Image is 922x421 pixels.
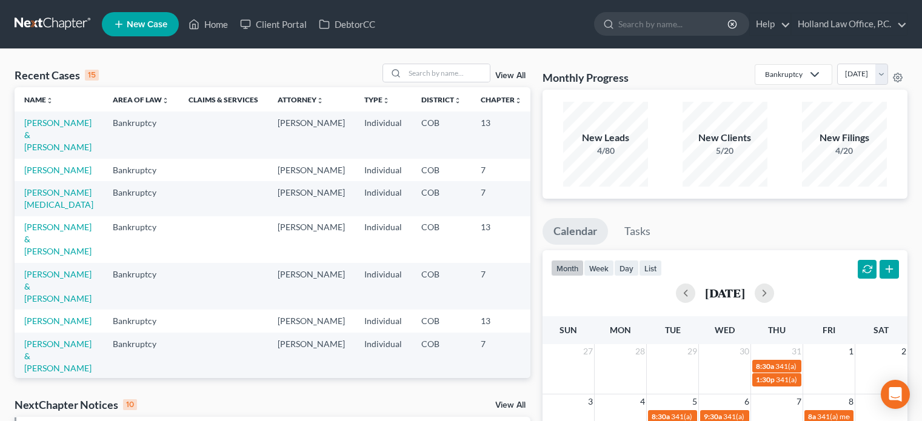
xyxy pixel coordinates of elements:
td: COB [412,263,471,310]
a: [PERSON_NAME] [24,165,92,175]
button: week [584,260,614,276]
a: Chapterunfold_more [481,95,522,104]
i: unfold_more [316,97,324,104]
div: Recent Cases [15,68,99,82]
span: 8 [847,394,855,409]
td: 13 [471,216,532,263]
span: 341(a) meeting for [PERSON_NAME] [671,412,788,421]
td: [PERSON_NAME] [268,263,355,310]
div: Bankruptcy [765,69,803,79]
a: Client Portal [234,13,313,35]
a: DebtorCC [313,13,381,35]
td: COB [412,111,471,158]
span: 6 [743,394,750,409]
button: month [551,260,584,276]
span: Mon [610,325,631,335]
span: Sat [874,325,889,335]
a: Typeunfold_more [364,95,390,104]
td: 13 [471,310,532,332]
span: 5 [691,394,698,409]
td: COB [412,333,471,379]
td: Bankruptcy [103,310,179,332]
i: unfold_more [515,97,522,104]
span: 341(a) meeting for [PERSON_NAME] [775,362,892,371]
td: Individual [355,216,412,263]
span: 30 [738,344,750,359]
span: Fri [823,325,835,335]
a: [PERSON_NAME] & [PERSON_NAME] [24,339,92,373]
h2: [DATE] [705,287,745,299]
td: Individual [355,310,412,332]
td: [PERSON_NAME] [268,333,355,379]
td: [PERSON_NAME] [268,111,355,158]
a: [PERSON_NAME][MEDICAL_DATA] [24,187,93,210]
button: day [614,260,639,276]
a: Attorneyunfold_more [278,95,324,104]
td: [PERSON_NAME] [268,310,355,332]
a: Districtunfold_more [421,95,461,104]
div: NextChapter Notices [15,397,137,412]
td: 7 [471,333,532,379]
span: Thu [768,325,786,335]
td: [PERSON_NAME] [268,159,355,181]
span: 7 [795,394,803,409]
span: 1:30p [756,375,775,384]
span: 8:30a [756,362,774,371]
td: Bankruptcy [103,333,179,379]
a: [PERSON_NAME] & [PERSON_NAME] [24,269,92,303]
td: Individual [355,159,412,181]
div: New Filings [802,131,887,145]
a: Calendar [543,218,608,245]
div: New Leads [563,131,648,145]
td: 7 [471,263,532,310]
input: Search by name... [405,64,490,82]
td: Bankruptcy [103,159,179,181]
div: 10 [123,399,137,410]
td: Bankruptcy [103,181,179,216]
div: 4/80 [563,145,648,157]
span: 1 [847,344,855,359]
span: 9:30a [704,412,722,421]
span: Wed [715,325,735,335]
span: 2 [900,344,907,359]
td: [PERSON_NAME] [268,181,355,216]
a: View All [495,71,526,80]
input: Search by name... [618,13,729,35]
span: 8:30a [652,412,670,421]
td: Individual [355,263,412,310]
div: 15 [85,70,99,81]
span: 3 [587,394,594,409]
a: Area of Lawunfold_more [113,95,169,104]
a: Holland Law Office, P.C. [792,13,907,35]
i: unfold_more [162,97,169,104]
a: Nameunfold_more [24,95,53,104]
a: View All [495,401,526,409]
td: [PERSON_NAME] [268,216,355,263]
a: [PERSON_NAME] [24,316,92,326]
a: Home [182,13,234,35]
td: Individual [355,111,412,158]
td: 7 [471,159,532,181]
span: 29 [686,344,698,359]
span: 28 [634,344,646,359]
td: COB [412,310,471,332]
td: COB [412,159,471,181]
div: 4/20 [802,145,887,157]
a: Tasks [613,218,661,245]
span: 4 [639,394,646,409]
a: Help [750,13,790,35]
td: Bankruptcy [103,111,179,158]
button: list [639,260,662,276]
span: 31 [790,344,803,359]
a: [PERSON_NAME] & [PERSON_NAME] [24,118,92,152]
td: Individual [355,333,412,379]
i: unfold_more [382,97,390,104]
h3: Monthly Progress [543,70,629,85]
td: Individual [355,181,412,216]
span: Tue [665,325,681,335]
div: 5/20 [683,145,767,157]
span: 27 [582,344,594,359]
td: 13 [471,111,532,158]
span: 341(a) meeting for [PERSON_NAME] [723,412,840,421]
td: COB [412,216,471,263]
